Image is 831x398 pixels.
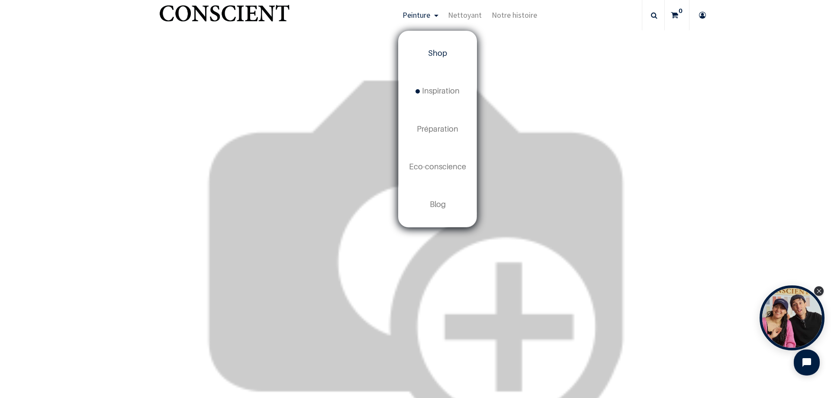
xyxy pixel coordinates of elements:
[492,10,537,20] span: Notre histoire
[760,285,825,350] div: Open Tolstoy widget
[430,200,446,209] span: Blog
[676,6,685,15] sup: 0
[448,10,482,20] span: Nettoyant
[786,342,827,383] iframe: Tidio Chat
[760,285,825,350] div: Tolstoy bubble widget
[417,124,458,133] span: Préparation
[403,10,430,20] span: Peinture
[409,162,466,171] span: Eco-conscience
[415,86,460,95] span: Inspiration
[814,286,824,296] div: Close Tolstoy widget
[428,49,447,58] span: Shop
[760,285,825,350] div: Open Tolstoy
